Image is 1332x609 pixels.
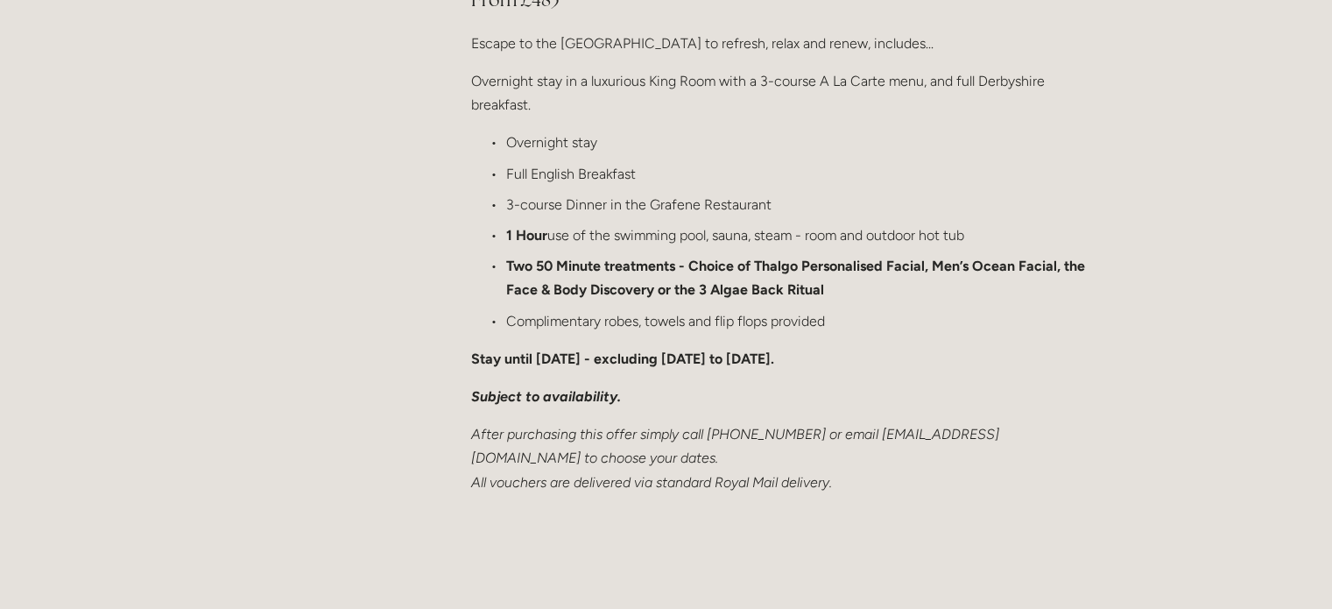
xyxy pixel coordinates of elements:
p: Overnight stay in a luxurious King Room with a 3-course A La Carte menu, and full Derbyshire brea... [471,69,1085,117]
em: Subject to availability. [471,388,621,405]
strong: 1 Hour [506,227,547,244]
p: Escape to the [GEOGRAPHIC_DATA] to refresh, relax and renew, includes... [471,32,1085,55]
p: Full English Breakfast [506,162,1085,186]
p: Complimentary robes, towels and flip flops provided [506,309,1085,333]
p: 3-course Dinner in the Grafene Restaurant [506,193,1085,216]
strong: Two 50 Minute treatments - Choice of Thalgo Personalised Facial, Men’s Ocean Facial, the Face & B... [506,258,1089,298]
p: use of the swimming pool, sauna, steam - room and outdoor hot tub [506,223,1085,247]
strong: Stay until [DATE] - excluding [DATE] to [DATE]. [471,351,774,367]
p: Overnight stay [506,131,1085,154]
em: After purchasing this offer simply call [PHONE_NUMBER] or email [EMAIL_ADDRESS][DOMAIN_NAME] to c... [471,426,999,490]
